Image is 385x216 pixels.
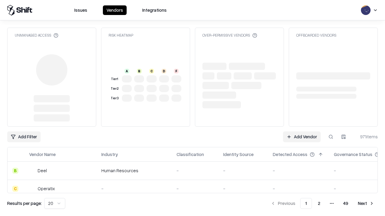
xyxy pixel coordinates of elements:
button: Add Filter [7,131,41,142]
div: Vendor Name [29,151,56,157]
div: Tier 2 [110,86,119,91]
div: C [149,69,154,73]
div: - [273,185,324,192]
div: Offboarded Vendors [296,33,336,38]
div: Classification [177,151,204,157]
div: - [273,167,324,174]
div: B [12,168,18,174]
div: Operatix [38,185,55,192]
div: Human Resources [101,167,167,174]
div: Governance Status [334,151,372,157]
div: F [174,69,179,73]
button: 49 [338,198,353,209]
div: 971 items [354,133,378,140]
div: Industry [101,151,118,157]
button: Issues [71,5,91,15]
button: Integrations [139,5,170,15]
div: C [12,186,18,192]
div: - [101,185,167,192]
a: Add Vendor [283,131,321,142]
div: - [223,167,263,174]
div: B [137,69,142,73]
div: Detected Access [273,151,307,157]
div: Identity Source [223,151,254,157]
div: Tier 1 [110,76,119,82]
div: - [177,167,214,174]
button: 2 [313,198,325,209]
button: 1 [300,198,312,209]
div: A [125,69,129,73]
div: Deel [38,167,47,174]
div: Risk Heatmap [109,33,133,38]
button: Next [354,198,378,209]
div: - [177,185,214,192]
div: Tier 3 [110,96,119,101]
img: Deel [29,168,35,174]
p: Results per page: [7,200,42,206]
nav: pagination [267,198,378,209]
div: - [223,185,263,192]
div: Unmanaged Access [15,33,58,38]
button: Vendors [103,5,127,15]
div: D [162,69,166,73]
img: Operatix [29,186,35,192]
div: Over-Permissive Vendors [202,33,257,38]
